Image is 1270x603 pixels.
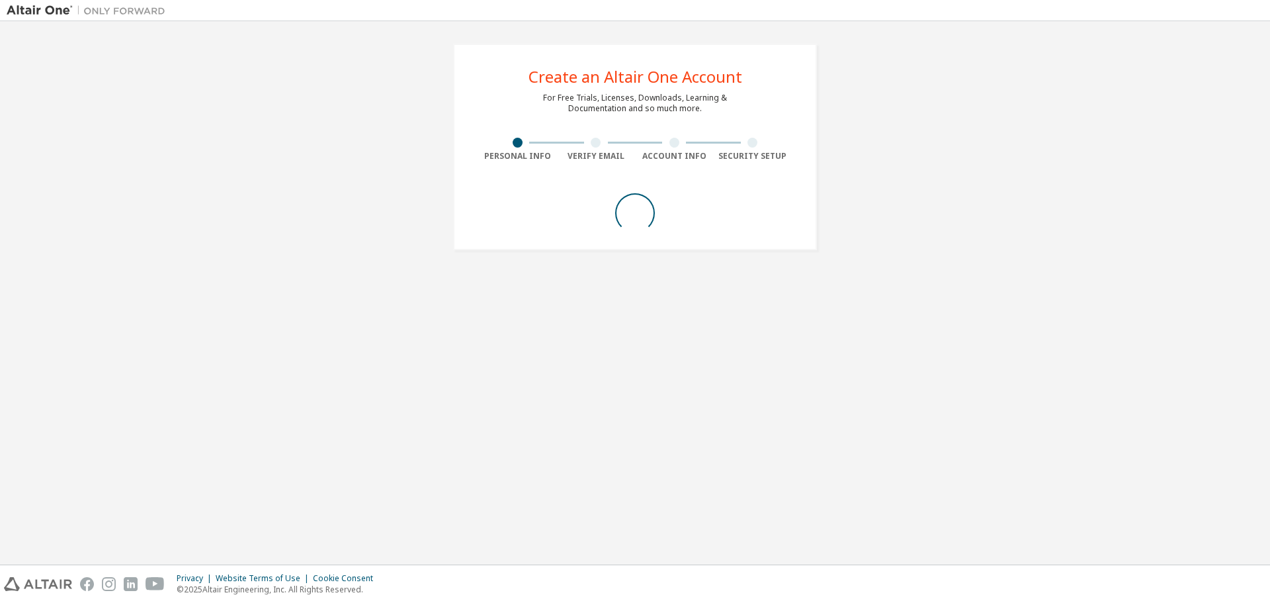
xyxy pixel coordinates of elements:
[7,4,172,17] img: Altair One
[216,573,313,584] div: Website Terms of Use
[714,151,792,162] div: Security Setup
[313,573,381,584] div: Cookie Consent
[177,573,216,584] div: Privacy
[177,584,381,595] p: © 2025 Altair Engineering, Inc. All Rights Reserved.
[124,577,138,591] img: linkedin.svg
[529,69,742,85] div: Create an Altair One Account
[557,151,636,162] div: Verify Email
[635,151,714,162] div: Account Info
[80,577,94,591] img: facebook.svg
[146,577,165,591] img: youtube.svg
[102,577,116,591] img: instagram.svg
[4,577,72,591] img: altair_logo.svg
[543,93,727,114] div: For Free Trials, Licenses, Downloads, Learning & Documentation and so much more.
[478,151,557,162] div: Personal Info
